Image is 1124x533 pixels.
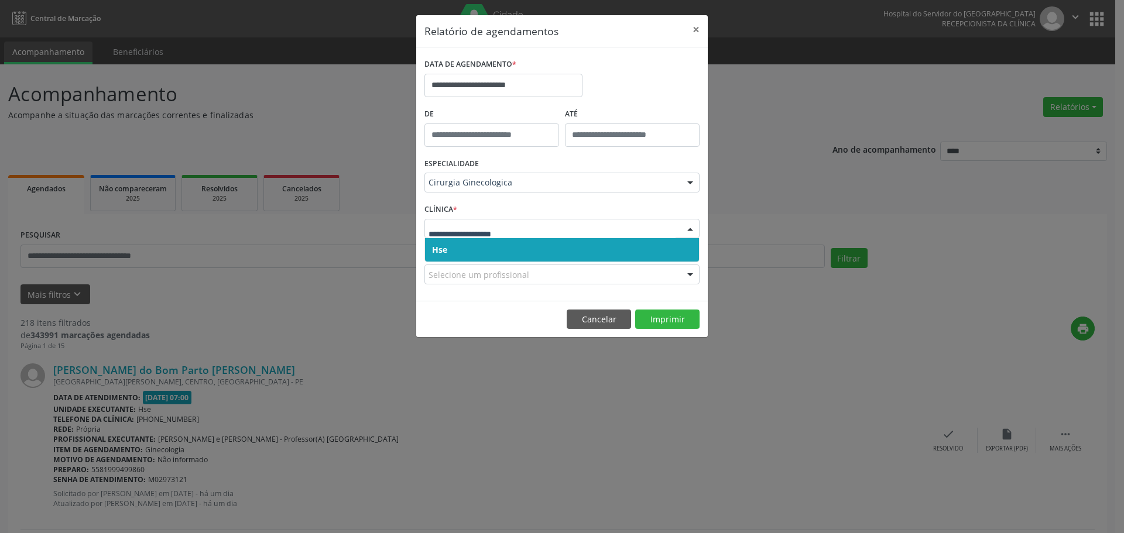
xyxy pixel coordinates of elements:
[635,310,700,329] button: Imprimir
[432,244,447,255] span: Hse
[424,56,516,74] label: DATA DE AGENDAMENTO
[424,201,457,219] label: CLÍNICA
[429,269,529,281] span: Selecione um profissional
[424,105,559,123] label: De
[684,15,708,44] button: Close
[424,155,479,173] label: ESPECIALIDADE
[429,177,676,188] span: Cirurgia Ginecologica
[424,23,558,39] h5: Relatório de agendamentos
[565,105,700,123] label: ATÉ
[567,310,631,329] button: Cancelar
